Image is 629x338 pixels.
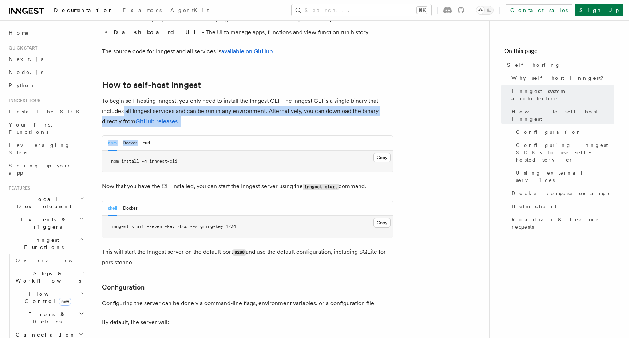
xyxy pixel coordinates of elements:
[54,7,114,13] span: Documentation
[9,29,29,36] span: Home
[16,257,91,263] span: Overview
[511,203,557,210] span: Helm chart
[111,159,177,164] span: npm install -g inngest-cli
[102,298,393,308] p: Configuring the server can be done via command-line flags, environment variables, or a configurat...
[6,213,86,233] button: Events & Triggers
[6,53,86,66] a: Next.js
[476,6,494,15] button: Toggle dark mode
[513,139,614,166] a: Configuring Inngest SDKs to use self-hosted server
[511,190,612,197] span: Docker compose example
[6,66,86,79] a: Node.js
[6,98,41,104] span: Inngest tour
[6,195,79,210] span: Local Development
[9,142,70,155] span: Leveraging Steps
[114,16,139,23] strong: API
[513,125,614,139] a: Configuration
[516,169,614,184] span: Using external services
[111,27,393,38] li: - The UI to manage apps, functions and view function run history.
[6,118,86,139] a: Your first Functions
[373,218,391,228] button: Copy
[111,224,236,229] span: inngest start --event-key abcd --signing-key 1234
[509,187,614,200] a: Docker compose example
[102,317,393,327] p: By default, the server will:
[507,61,561,69] span: Self-hosting
[417,7,427,14] kbd: ⌘K
[221,48,273,55] a: available on GitHub
[233,249,246,256] code: 8288
[516,141,614,163] span: Configuring Inngest SDKs to use self-hosted server
[9,56,43,62] span: Next.js
[6,216,79,230] span: Events & Triggers
[13,308,86,328] button: Errors & Retries
[6,45,37,51] span: Quick start
[13,270,81,284] span: Steps & Workflows
[102,46,393,57] p: The source code for Inngest and all services is .
[13,311,79,325] span: Errors & Retries
[292,4,431,16] button: Search...⌘K
[511,108,614,123] span: How to self-host Inngest
[303,184,339,190] code: inngest start
[170,7,209,13] span: AgentKit
[509,105,614,125] a: How to self-host Inngest
[6,236,79,251] span: Inngest Functions
[13,287,86,308] button: Flow Controlnew
[6,233,86,254] button: Inngest Functions
[102,247,393,268] p: This will start the Inngest server on the default port and use the default configuration, includi...
[6,105,86,118] a: Install the SDK
[516,128,582,136] span: Configuration
[6,26,86,39] a: Home
[504,58,614,71] a: Self-hosting
[575,4,623,16] a: Sign Up
[509,85,614,105] a: Inngest system architecture
[108,136,117,151] button: npm
[509,200,614,213] a: Helm chart
[509,71,614,85] a: Why self-host Inngest?
[9,163,71,176] span: Setting up your app
[102,181,393,192] p: Now that you have the CLI installed, you can start the Inngest server using the command.
[504,47,614,58] h4: On this page
[511,74,609,82] span: Why self-host Inngest?
[511,216,614,230] span: Roadmap & feature requests
[102,282,145,292] a: Configuration
[102,96,393,127] p: To begin self-hosting Inngest, you only need to install the Inngest CLI. The Inngest CLI is a sin...
[108,201,117,216] button: shell
[506,4,572,16] a: Contact sales
[13,254,86,267] a: Overview
[13,290,80,305] span: Flow Control
[6,193,86,213] button: Local Development
[102,80,201,90] a: How to self-host Inngest
[123,7,162,13] span: Examples
[50,2,118,20] a: Documentation
[166,2,213,20] a: AgentKit
[373,153,391,162] button: Copy
[9,122,52,135] span: Your first Functions
[59,298,71,306] span: new
[6,139,86,159] a: Leveraging Steps
[123,136,137,151] button: Docker
[511,88,614,102] span: Inngest system architecture
[513,166,614,187] a: Using external services
[114,29,202,36] strong: Dashboard UI
[9,109,84,114] span: Install the SDK
[6,185,30,191] span: Features
[6,79,86,92] a: Python
[143,136,150,151] button: curl
[118,2,166,20] a: Examples
[9,82,35,88] span: Python
[135,118,178,125] a: GitHub releases
[509,213,614,233] a: Roadmap & feature requests
[9,69,43,75] span: Node.js
[123,201,137,216] button: Docker
[13,267,86,287] button: Steps & Workflows
[6,159,86,179] a: Setting up your app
